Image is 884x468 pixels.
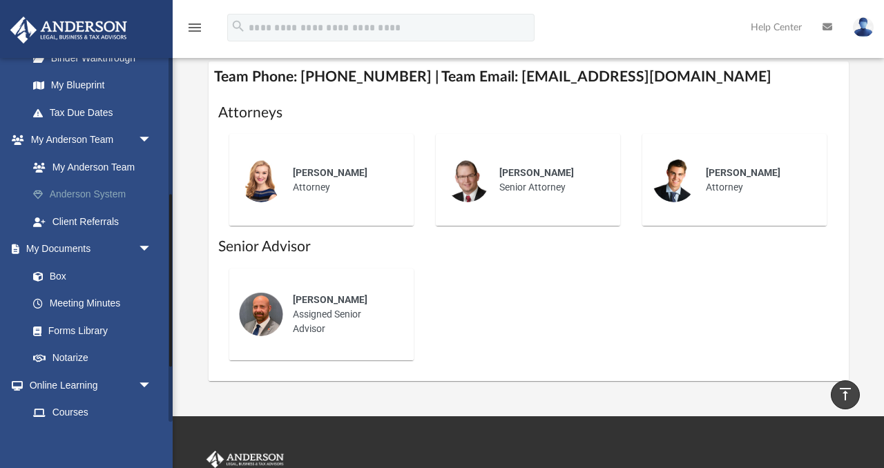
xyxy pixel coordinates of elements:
img: thumbnail [445,158,490,202]
img: thumbnail [652,158,696,202]
div: Attorney [283,156,404,204]
a: Box [19,262,159,290]
span: [PERSON_NAME] [499,167,574,178]
h1: Attorneys [218,103,839,123]
i: menu [186,19,203,36]
span: arrow_drop_down [138,235,166,264]
div: Assigned Senior Advisor [283,283,404,346]
a: Forms Library [19,317,159,344]
a: Anderson System [19,181,173,208]
a: vertical_align_top [831,380,860,409]
a: Notarize [19,344,166,372]
img: User Pic [853,17,874,37]
a: menu [186,26,203,36]
span: [PERSON_NAME] [293,294,367,305]
i: search [231,19,246,34]
a: My Anderson Team [19,153,166,181]
h1: Senior Advisor [218,237,839,257]
span: arrow_drop_down [138,126,166,155]
span: [PERSON_NAME] [293,167,367,178]
div: Senior Attorney [490,156,611,204]
a: Online Learningarrow_drop_down [10,371,166,399]
a: Tax Due Dates [19,99,173,126]
a: My Anderson Teamarrow_drop_down [10,126,173,154]
a: My Blueprint [19,72,166,99]
a: Client Referrals [19,208,173,235]
a: Meeting Minutes [19,290,166,318]
img: Anderson Advisors Platinum Portal [6,17,131,43]
div: Attorney [696,156,817,204]
h4: Team Phone: [PHONE_NUMBER] | Team Email: [EMAIL_ADDRESS][DOMAIN_NAME] [209,61,849,92]
img: thumbnail [239,158,283,202]
a: My Documentsarrow_drop_down [10,235,166,263]
a: Courses [19,399,166,427]
i: vertical_align_top [837,386,854,402]
span: arrow_drop_down [138,371,166,400]
span: [PERSON_NAME] [706,167,780,178]
img: thumbnail [239,292,283,336]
